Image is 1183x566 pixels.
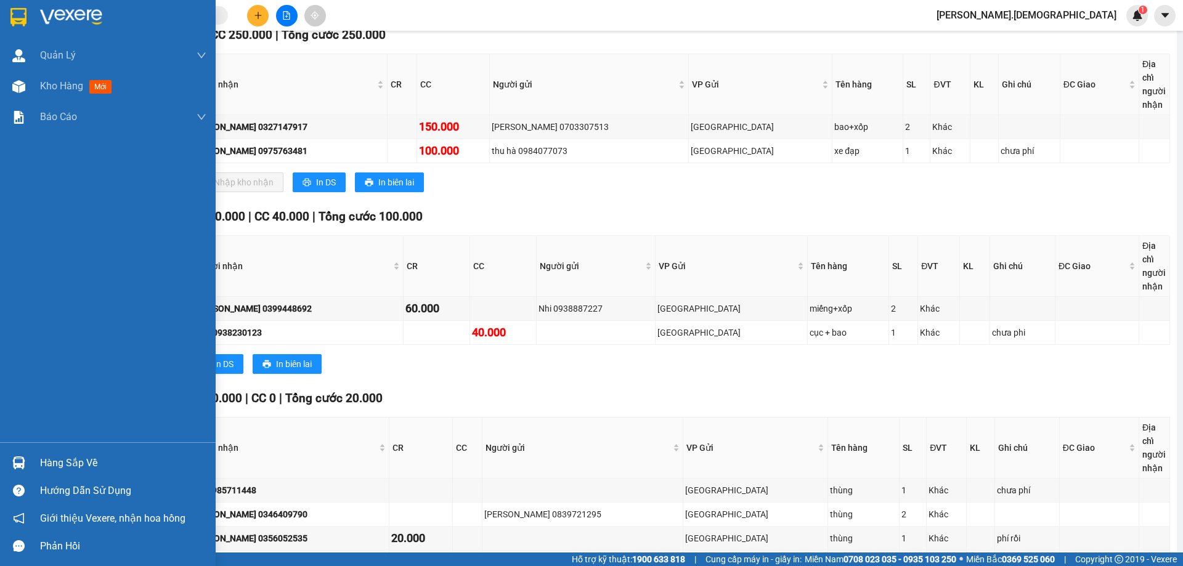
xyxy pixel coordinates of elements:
div: 40.000 [472,324,534,341]
div: thùng [830,483,897,497]
span: | [694,552,696,566]
div: Khác [920,302,957,315]
span: copyright [1115,555,1123,564]
div: [GEOGRAPHIC_DATA] [685,507,826,521]
td: Sài Gòn [656,321,808,345]
span: Quản Lý [40,47,76,63]
button: printerIn DS [293,172,346,192]
span: 1 [1140,6,1145,14]
div: 2 [891,302,916,315]
span: Người gửi [540,259,643,273]
span: | [1064,552,1066,566]
span: mới [89,80,112,94]
span: Giới thiệu Vexere, nhận hoa hồng [40,511,185,526]
div: [GEOGRAPHIC_DATA] [657,326,805,339]
th: KL [970,54,999,115]
button: caret-down [1154,5,1176,26]
span: In biên lai [378,176,414,189]
span: VP Gửi [692,78,819,91]
span: Kho hàng [40,80,83,92]
div: [GEOGRAPHIC_DATA] [691,120,830,134]
div: Khác [920,326,957,339]
div: [GEOGRAPHIC_DATA] [685,532,826,545]
img: solution-icon [12,111,25,124]
span: Người nhận [196,259,391,273]
span: | [248,209,251,224]
span: Tổng cước 250.000 [282,28,386,42]
button: file-add [276,5,298,26]
span: ĐC Giao [1063,78,1126,91]
th: KL [967,418,995,479]
td: Sài Gòn [656,297,808,321]
div: miếng+xốp [810,302,887,315]
button: printerIn DS [190,354,243,374]
button: downloadNhập kho nhận [190,172,283,192]
span: Tổng cước 100.000 [319,209,423,224]
sup: 1 [1139,6,1147,14]
span: down [197,51,206,60]
button: printerIn biên lai [253,354,322,374]
span: | [312,209,315,224]
th: CR [404,236,470,297]
th: CR [389,418,453,479]
span: CC 250.000 [211,28,272,42]
td: Sài Gòn [683,503,828,527]
div: 1 [901,483,925,497]
span: down [197,112,206,122]
th: Tên hàng [828,418,900,479]
img: icon-new-feature [1132,10,1143,21]
span: CC 40.000 [254,209,309,224]
div: Nhi 0938887227 [539,302,653,315]
div: Địa chỉ người nhận [1142,57,1166,111]
span: Người gửi [486,441,670,455]
span: | [279,391,282,405]
div: 20.000 [391,530,450,547]
div: 150.000 [419,118,487,135]
span: question-circle [13,485,25,496]
th: CC [470,236,537,297]
span: [PERSON_NAME].[DEMOGRAPHIC_DATA] [927,7,1126,23]
div: [GEOGRAPHIC_DATA] [691,144,830,158]
div: Địa chỉ người nhận [1142,421,1166,475]
div: [PERSON_NAME] 0346409790 [190,507,387,521]
span: message [13,540,25,552]
div: Địa chỉ người nhận [1142,239,1166,293]
td: Sài Gòn [683,527,828,551]
span: Hỗ trợ kỹ thuật: [572,552,685,566]
th: SL [900,418,927,479]
span: aim [311,11,319,20]
span: plus [254,11,262,20]
span: CR 60.000 [190,209,245,224]
th: CC [453,418,482,479]
div: Khác [929,483,964,497]
div: [PERSON_NAME] 0356052535 [190,532,387,545]
div: thùng [830,532,897,545]
div: 1 [891,326,916,339]
div: 1 [905,144,928,158]
span: In DS [316,176,336,189]
div: Phản hồi [40,537,206,556]
th: CC [417,54,490,115]
div: 60.000 [405,300,468,317]
div: phí rồi [997,532,1057,545]
div: [GEOGRAPHIC_DATA] [685,483,826,497]
th: SL [903,54,930,115]
th: CR [388,54,417,115]
span: printer [365,178,373,188]
th: Tên hàng [832,54,903,115]
span: caret-down [1160,10,1171,21]
span: ĐC Giao [1063,441,1126,455]
span: Tổng cước 20.000 [285,391,383,405]
div: [PERSON_NAME] 0399448692 [195,302,402,315]
strong: 0369 525 060 [1002,554,1055,564]
span: printer [262,360,271,370]
button: printerIn biên lai [355,172,424,192]
span: VP Gửi [659,259,795,273]
div: 2 [901,507,925,521]
span: ⚪️ [959,557,963,562]
span: Cung cấp máy in - giấy in: [705,552,802,566]
span: Người nhận [192,78,375,91]
td: Sài Gòn [689,139,832,163]
div: 1 [901,532,925,545]
strong: 1900 633 818 [632,554,685,564]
